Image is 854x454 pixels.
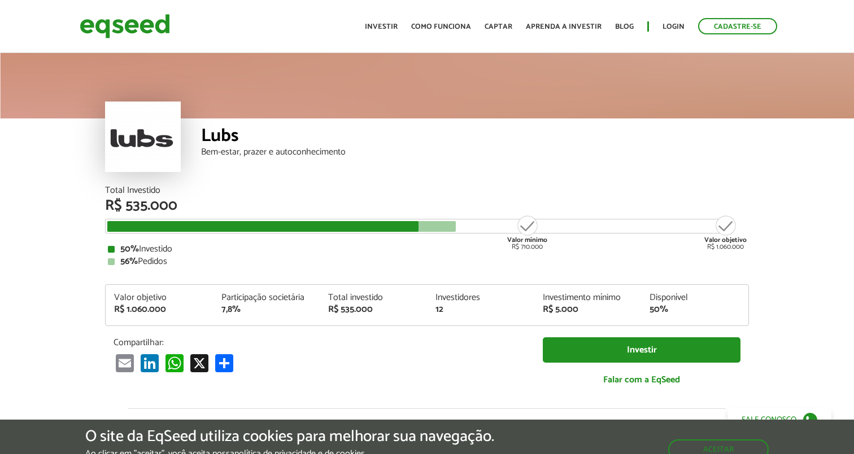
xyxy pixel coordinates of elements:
[213,354,236,372] a: Compartilhar
[650,305,740,314] div: 50%
[411,23,471,30] a: Como funciona
[138,354,161,372] a: LinkedIn
[485,23,512,30] a: Captar
[650,293,740,302] div: Disponível
[120,241,139,257] strong: 50%
[704,214,747,250] div: R$ 1.060.000
[114,305,204,314] div: R$ 1.060.000
[543,293,633,302] div: Investimento mínimo
[114,354,136,372] a: Email
[663,23,685,30] a: Login
[704,235,747,245] strong: Valor objetivo
[105,186,749,195] div: Total Investido
[108,245,746,254] div: Investido
[201,148,749,157] div: Bem-estar, prazer e autoconhecimento
[698,18,777,34] a: Cadastre-se
[114,337,526,348] p: Compartilhar:
[163,354,186,372] a: WhatsApp
[201,127,749,148] div: Lubs
[435,305,526,314] div: 12
[85,428,494,446] h5: O site da EqSeed utiliza cookies para melhorar sua navegação.
[435,293,526,302] div: Investidores
[506,214,548,250] div: R$ 710.000
[188,354,211,372] a: X
[365,23,398,30] a: Investir
[543,368,740,391] a: Falar com a EqSeed
[120,254,138,269] strong: 56%
[507,235,547,245] strong: Valor mínimo
[543,337,740,363] a: Investir
[108,257,746,266] div: Pedidos
[615,23,634,30] a: Blog
[526,23,602,30] a: Aprenda a investir
[328,293,419,302] div: Total investido
[105,199,749,213] div: R$ 535.000
[328,305,419,314] div: R$ 535.000
[221,293,312,302] div: Participação societária
[727,408,831,431] a: Fale conosco
[543,305,633,314] div: R$ 5.000
[80,11,170,41] img: EqSeed
[114,293,204,302] div: Valor objetivo
[221,305,312,314] div: 7,8%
